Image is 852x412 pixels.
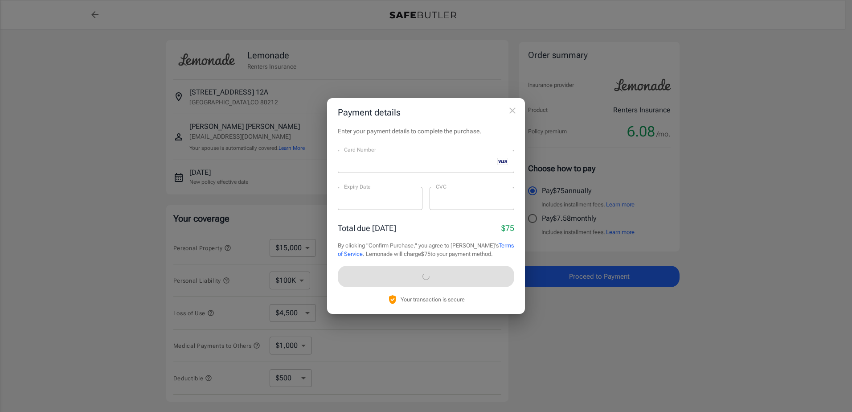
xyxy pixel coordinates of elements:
[344,157,494,165] iframe: Secure card number input frame
[338,222,396,234] p: Total due [DATE]
[344,146,376,153] label: Card Number
[344,183,371,190] label: Expiry Date
[344,194,416,202] iframe: Secure expiration date input frame
[338,127,514,136] p: Enter your payment details to complete the purchase.
[436,183,446,190] label: CVC
[497,158,508,165] svg: visa
[327,98,525,127] h2: Payment details
[436,194,508,202] iframe: Secure CVC input frame
[401,295,465,304] p: Your transaction is secure
[338,241,514,259] p: By clicking "Confirm Purchase," you agree to [PERSON_NAME]'s . Lemonade will charge $75 to your p...
[501,222,514,234] p: $75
